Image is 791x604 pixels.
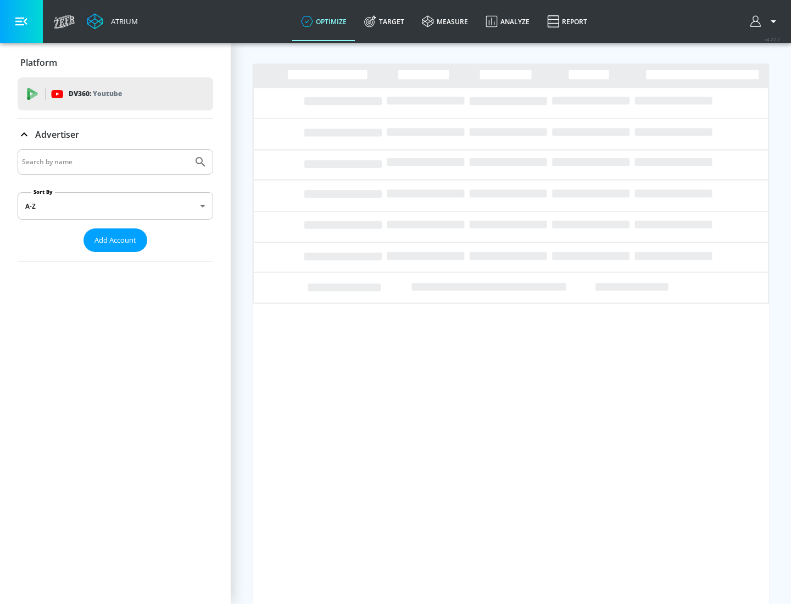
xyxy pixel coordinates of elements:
p: DV360: [69,88,122,100]
div: Advertiser [18,119,213,150]
nav: list of Advertiser [18,252,213,261]
p: Youtube [93,88,122,99]
a: Report [538,2,596,41]
a: Analyze [477,2,538,41]
div: A-Z [18,192,213,220]
span: Add Account [94,234,136,247]
label: Sort By [31,188,55,195]
div: Platform [18,47,213,78]
a: Atrium [87,13,138,30]
span: v 4.22.2 [765,36,780,42]
a: measure [413,2,477,41]
input: Search by name [22,155,188,169]
div: DV360: Youtube [18,77,213,110]
p: Advertiser [35,128,79,141]
a: Target [355,2,413,41]
button: Add Account [83,228,147,252]
a: optimize [292,2,355,41]
p: Platform [20,57,57,69]
div: Atrium [107,16,138,26]
div: Advertiser [18,149,213,261]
